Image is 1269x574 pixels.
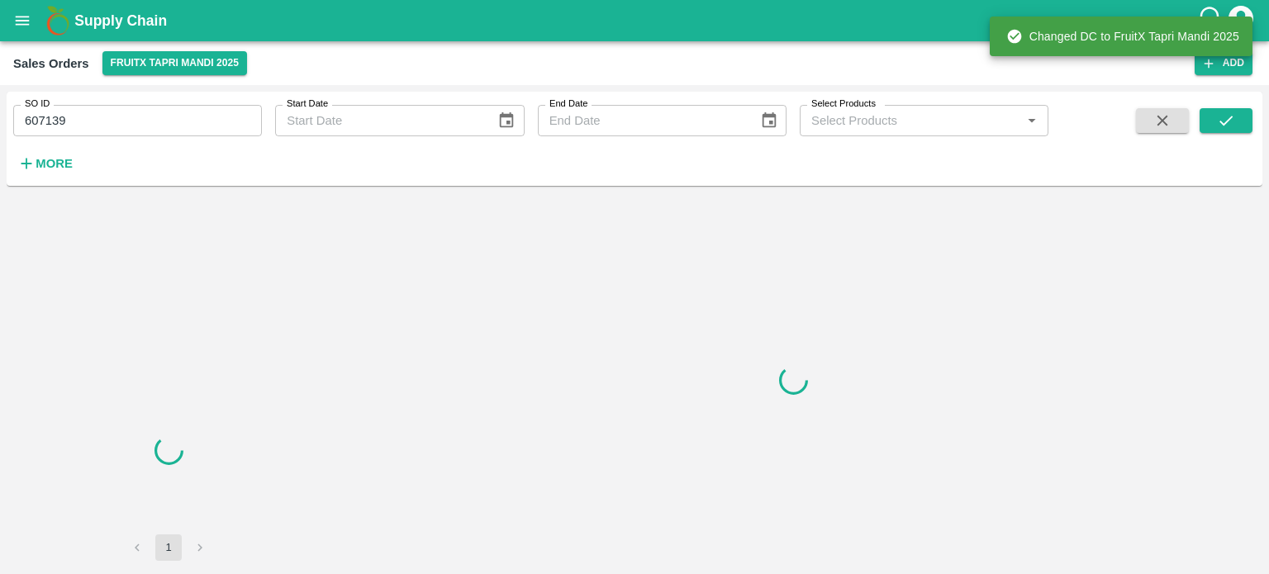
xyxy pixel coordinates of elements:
button: Select DC [102,51,247,75]
input: End Date [538,105,747,136]
label: End Date [549,97,587,111]
label: SO ID [25,97,50,111]
div: Sales Orders [13,53,89,74]
input: Select Products [805,110,1016,131]
a: Supply Chain [74,9,1197,32]
button: Choose date [753,105,785,136]
button: Choose date [491,105,522,136]
b: Supply Chain [74,12,167,29]
nav: pagination navigation [121,534,216,561]
div: Changed DC to FruitX Tapri Mandi 2025 [1006,21,1239,51]
img: logo [41,4,74,37]
input: Enter SO ID [13,105,262,136]
div: customer-support [1197,6,1226,36]
button: More [13,149,77,178]
button: page 1 [155,534,182,561]
button: open drawer [3,2,41,40]
div: account of current user [1226,3,1256,38]
input: Start Date [275,105,484,136]
label: Start Date [287,97,328,111]
label: Select Products [811,97,876,111]
strong: More [36,157,73,170]
button: Add [1195,51,1252,75]
button: Open [1021,110,1043,131]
